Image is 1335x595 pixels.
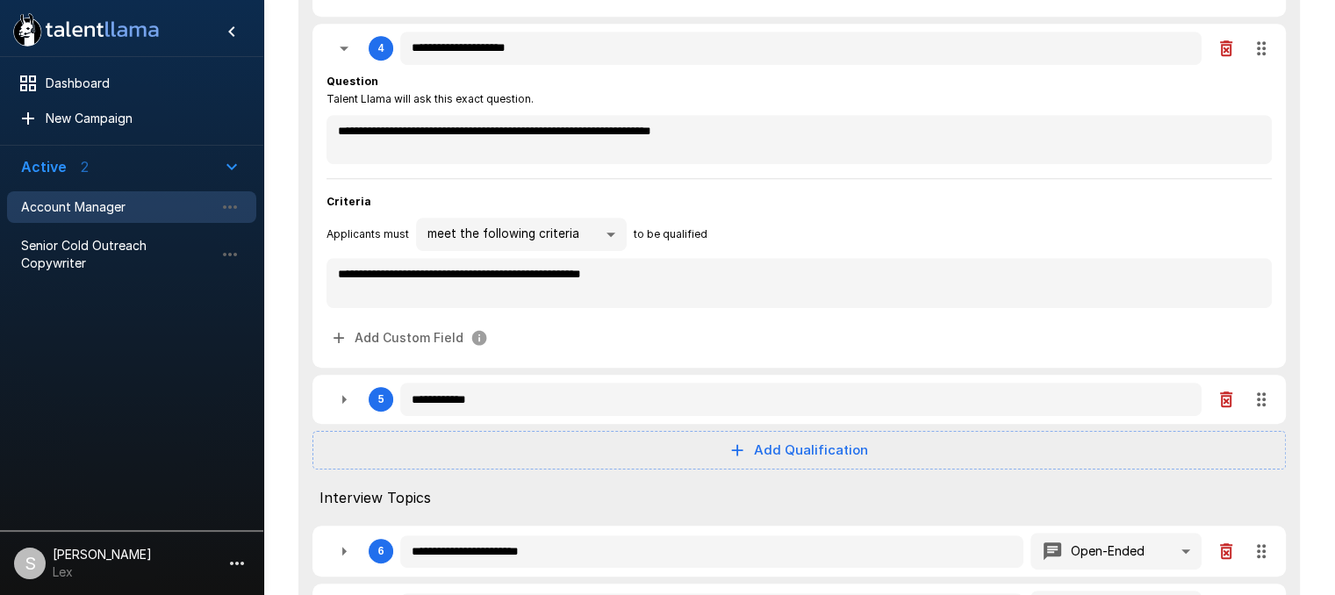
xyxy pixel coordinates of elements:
[327,90,534,108] span: Talent Llama will ask this exact question.
[378,545,384,557] div: 6
[319,487,1279,508] span: Interview Topics
[378,42,384,54] div: 4
[634,226,707,243] span: to be qualified
[327,322,495,355] button: Add Custom Field
[327,322,495,355] span: Custom fields allow you to automatically extract specific data from candidate responses.
[327,75,378,88] b: Question
[1070,542,1144,560] p: Open-Ended
[312,526,1286,577] div: 6
[416,218,627,251] div: meet the following criteria
[312,431,1286,470] button: Add Qualification
[327,226,409,243] span: Applicants must
[378,393,384,405] div: 5
[312,375,1286,424] div: 5
[327,195,371,208] b: Criteria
